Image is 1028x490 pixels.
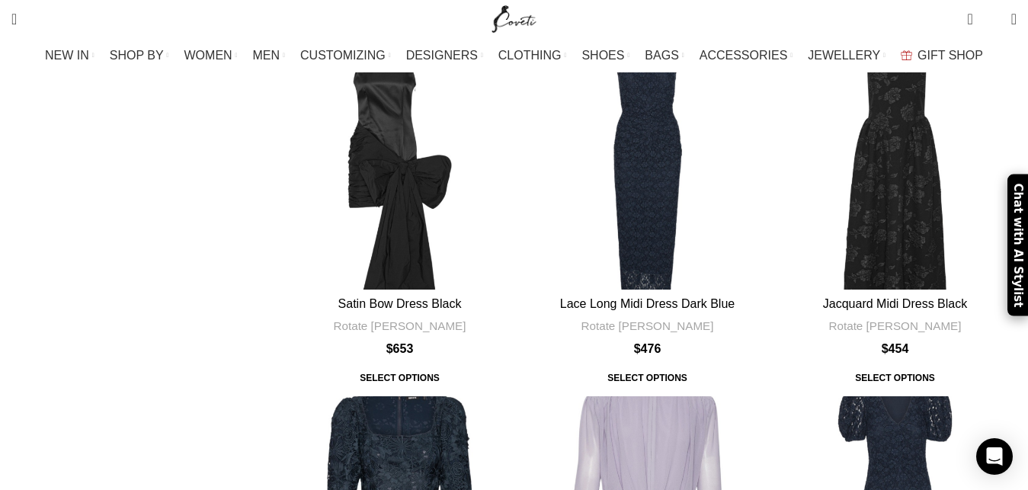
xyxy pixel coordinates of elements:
[338,297,462,310] a: Satin Bow Dress Black
[349,364,450,392] a: Select options for “Satin Bow Dress Black”
[969,8,980,19] span: 0
[300,48,386,62] span: CUSTOMIZING
[110,48,164,62] span: SHOP BY
[808,40,885,71] a: JEWELLERY
[498,48,562,62] span: CLOTHING
[278,46,521,290] a: Satin Bow Dress Black
[634,342,641,355] span: $
[386,342,414,355] bdi: 653
[386,342,393,355] span: $
[976,438,1013,475] div: Open Intercom Messenger
[184,40,238,71] a: WOMEN
[488,11,540,24] a: Site logo
[597,364,698,392] span: Select options
[645,48,678,62] span: BAGS
[918,48,983,62] span: GIFT SHOP
[300,40,391,71] a: CUSTOMIZING
[581,48,624,62] span: SHOES
[45,48,89,62] span: NEW IN
[253,48,280,62] span: MEN
[700,48,788,62] span: ACCESSORIES
[349,364,450,392] span: Select options
[184,48,232,62] span: WOMEN
[773,46,1017,290] a: Jacquard Midi Dress Black
[581,318,714,334] a: Rotate [PERSON_NAME]
[823,297,967,310] a: Jacquard Midi Dress Black
[901,40,983,71] a: GIFT SHOP
[253,40,285,71] a: MEN
[4,40,1024,71] div: Main navigation
[829,318,962,334] a: Rotate [PERSON_NAME]
[985,4,1000,34] div: My Wishlist
[581,40,629,71] a: SHOES
[844,364,946,392] a: Select options for “Jacquard Midi Dress Black”
[882,342,909,355] bdi: 454
[901,50,912,60] img: GiftBag
[498,40,567,71] a: CLOTHING
[45,40,94,71] a: NEW IN
[560,297,735,310] a: Lace Long Midi Dress Dark Blue
[844,364,946,392] span: Select options
[110,40,169,71] a: SHOP BY
[406,48,478,62] span: DESIGNERS
[988,15,999,27] span: 0
[634,342,661,355] bdi: 476
[597,364,698,392] a: Select options for “Lace Long Midi Dress Dark Blue”
[526,46,769,290] a: Lace Long Midi Dress Dark Blue
[4,4,24,34] a: Search
[334,318,466,334] a: Rotate [PERSON_NAME]
[808,48,880,62] span: JEWELLERY
[406,40,483,71] a: DESIGNERS
[959,4,980,34] a: 0
[882,342,889,355] span: $
[700,40,793,71] a: ACCESSORIES
[645,40,684,71] a: BAGS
